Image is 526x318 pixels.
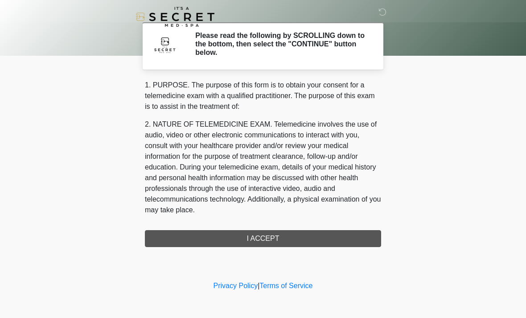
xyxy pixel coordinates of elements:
a: Terms of Service [259,282,312,289]
p: 1. PURPOSE. The purpose of this form is to obtain your consent for a telemedicine exam with a qua... [145,80,381,112]
img: Agent Avatar [152,31,178,58]
a: Privacy Policy [214,282,258,289]
p: 2. NATURE OF TELEMEDICINE EXAM. Telemedicine involves the use of audio, video or other electronic... [145,119,381,215]
h2: Please read the following by SCROLLING down to the bottom, then select the "CONTINUE" button below. [195,31,368,57]
a: | [258,282,259,289]
img: It's A Secret Med Spa Logo [136,7,214,27]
